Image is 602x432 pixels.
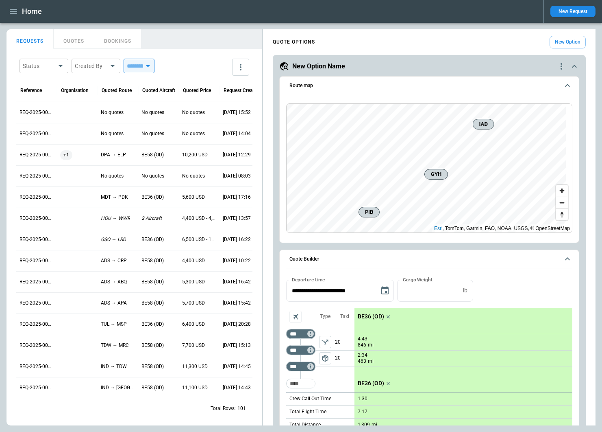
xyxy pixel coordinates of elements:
button: more [232,59,249,76]
p: GSO → LRD [101,236,126,243]
p: REQ-2025-000255 [20,151,54,158]
span: IAD [476,120,491,128]
span: +1 [60,145,72,165]
p: No quotes [182,173,205,180]
p: BE58 (OD) [141,257,164,264]
div: Request Created At (UTC-05:00) [224,88,258,93]
p: REQ-2025-000247 [20,321,54,328]
p: TDW → MRC [101,342,129,349]
p: No quotes [182,130,205,137]
p: 20 [335,334,354,350]
p: 6,500 USD - 11,300 USD [182,236,216,243]
button: New Request [550,6,595,17]
p: 08/22/2025 12:29 [223,151,251,158]
p: 07/28/2025 20:28 [223,321,251,328]
span: PIB [362,208,376,216]
p: ADS → CRP [101,257,127,264]
p: 08/01/2025 10:22 [223,257,251,264]
div: Organisation [61,88,89,93]
div: quote-option-actions [556,61,566,71]
div: Created By [75,62,107,70]
div: Reference [20,88,42,93]
p: Total Flight Time [289,408,326,415]
p: 11,300 USD [182,363,208,370]
span: GYH [428,170,444,178]
p: 2:34 [358,352,367,358]
p: 7,700 USD [182,342,205,349]
p: 1:30 [358,396,367,402]
p: No quotes [141,109,164,116]
p: IND → TDW [101,363,127,370]
p: 07/31/2025 16:42 [223,278,251,285]
p: No quotes [101,109,124,116]
p: REQ-2025-000256 [20,130,54,137]
p: TUL → MSP [101,321,127,328]
span: Aircraft selection [289,311,302,323]
div: Not found [286,329,315,339]
p: Crew Call Out Time [289,395,331,402]
h6: Route map [289,83,313,88]
p: BE36 (OD) [141,236,164,243]
div: Quoted Aircraft [142,88,175,93]
p: 08/22/2025 15:52 [223,109,251,116]
p: 7:17 [358,409,367,415]
p: 1,309 [358,422,370,428]
p: REQ-2025-000252 [20,215,54,222]
p: No quotes [101,173,124,180]
button: Quote Builder [286,250,572,269]
p: 08/04/2025 16:22 [223,236,251,243]
p: 2 Aircraft [141,215,162,222]
p: IND → AUS [101,384,135,391]
p: REQ-2025-000248 [20,300,54,307]
label: Cargo Weight [403,276,432,283]
p: ADS → ABQ [101,278,127,285]
p: BE58 (OD) [141,278,164,285]
p: 846 [358,342,366,349]
p: 11,100 USD [182,384,208,391]
p: mi [372,421,377,428]
p: Total Rows: [211,405,236,412]
button: Reset bearing to north [556,208,568,220]
div: , TomTom, Garmin, FAO, NOAA, USGS, © OpenStreetMap [434,224,570,232]
p: No quotes [182,109,205,116]
p: BE58 (OD) [141,342,164,349]
p: 6,400 USD [182,321,205,328]
p: MDT → PDK [101,194,128,201]
p: REQ-2025-000250 [20,257,54,264]
p: 20 [335,351,354,366]
p: 4,400 USD - 4,900 USD [182,215,216,222]
p: BE58 (OD) [141,384,164,391]
button: Route map [286,77,572,95]
p: BE36 (OD) [358,380,384,387]
div: Too short [286,345,315,355]
p: 463 [358,358,366,365]
p: 5,300 USD [182,278,205,285]
button: New Option [550,36,586,48]
p: DPA → ELP [101,151,126,158]
button: left aligned [319,336,331,348]
p: 5,600 USD [182,194,205,201]
a: Esri [434,226,443,231]
p: Type [320,313,330,320]
label: Departure time [292,276,325,283]
p: REQ-2025-000257 [20,109,54,116]
p: REQ-2025-000251 [20,236,54,243]
p: Taxi [340,313,349,320]
span: Type of sector [319,336,331,348]
p: Total Distance [289,421,321,428]
p: REQ-2025-000246 [20,342,54,349]
p: 07/31/2025 15:42 [223,300,251,307]
h4: QUOTE OPTIONS [273,40,315,44]
div: Too short [286,362,315,371]
p: REQ-2025-000244 [20,384,54,391]
p: ADS → APA [101,300,127,307]
p: BE58 (OD) [141,151,164,158]
p: No quotes [141,173,164,180]
p: No quotes [101,130,124,137]
div: Too short [286,379,315,388]
p: BE58 (OD) [141,300,164,307]
p: mi [368,342,374,349]
p: 10,200 USD [182,151,208,158]
p: 4,400 USD [182,257,205,264]
button: REQUESTS [7,29,54,49]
